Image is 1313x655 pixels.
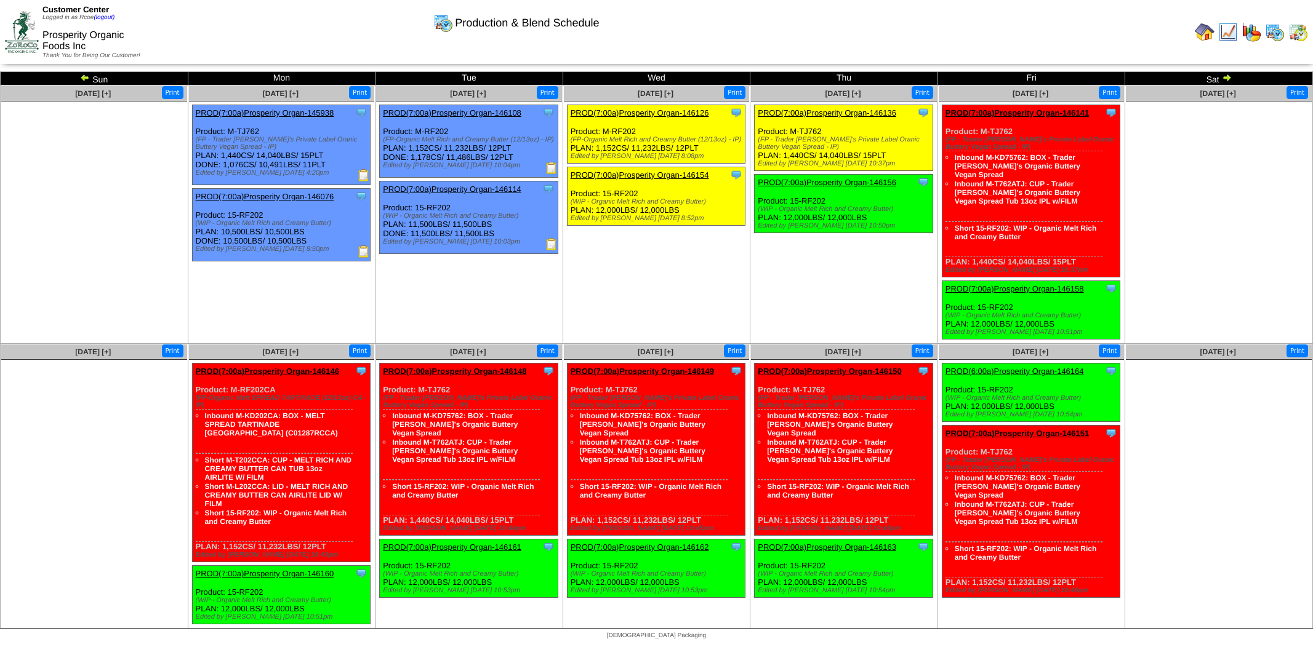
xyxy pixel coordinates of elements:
div: Edited by [PERSON_NAME] [DATE] 10:45pm [571,525,745,532]
div: (FP - Trader [PERSON_NAME]'s Private Label Oranic Buttery Vegan Spread - IP) [196,136,371,151]
a: PROD(7:00a)Prosperity Organ-146156 [758,178,896,187]
span: Customer Center [42,5,109,14]
span: [DATE] [+] [825,89,861,98]
a: Inbound M-KD75762: BOX - Trader [PERSON_NAME]'s Organic Buttery Vegan Spread [580,411,705,437]
span: [DATE] [+] [825,347,861,356]
div: Edited by [PERSON_NAME] [DATE] 10:51pm [946,328,1120,336]
a: [DATE] [+] [638,347,673,356]
a: PROD(7:00a)Prosperity Organ-146126 [571,108,709,117]
button: Print [724,86,745,99]
img: Tooltip [355,106,367,119]
a: Inbound M-T762ATJ: CUP - Trader [PERSON_NAME]'s Organic Buttery Vegan Spread Tub 13oz IPL w/FILM [955,500,1080,526]
td: Wed [563,72,750,85]
a: PROD(7:00a)Prosperity Organ-146151 [946,429,1089,438]
button: Print [537,344,558,357]
img: Tooltip [730,365,742,377]
img: calendarinout.gif [1288,22,1308,42]
img: Tooltip [542,365,555,377]
span: [DATE] [+] [1013,347,1048,356]
a: Short 15-RF202: WIP - Organic Melt Rich and Creamy Butter [955,224,1096,241]
div: Edited by [PERSON_NAME] [DATE] 10:45pm [758,525,933,532]
a: [DATE] [+] [638,89,673,98]
img: graph.gif [1242,22,1261,42]
div: Edited by [PERSON_NAME] [DATE] 4:20pm [196,169,371,177]
img: line_graph.gif [1218,22,1238,42]
img: Production Report [545,238,558,250]
img: ZoRoCo_Logo(Green%26Foil)%20jpg.webp [5,11,39,52]
div: Product: 15-RF202 PLAN: 12,000LBS / 12,000LBS [942,363,1120,422]
a: Inbound M-T762ATJ: CUP - Trader [PERSON_NAME]'s Organic Buttery Vegan Spread Tub 13oz IPL w/FILM [767,438,893,464]
img: Tooltip [1105,365,1117,377]
a: [DATE] [+] [75,347,111,356]
div: Edited by [PERSON_NAME] [DATE] 10:50pm [758,222,933,229]
div: Product: M-RF202 PLAN: 1,152CS / 11,232LBS / 12PLT DONE: 1,178CS / 11,486LBS / 12PLT [380,105,558,178]
div: (FP - Trader [PERSON_NAME]'s Private Label Oranic Buttery Vegan Spread - IP) [758,136,933,151]
a: Short M-T202CCA: CUP - MELT RICH AND CREAMY BUTTER CAN TUB 13oz AIRLITE W/ FILM [205,456,351,482]
button: Print [537,86,558,99]
div: (FP - Trader [PERSON_NAME]'s Private Label Oranic Buttery Vegan Spread - IP) [758,394,933,409]
div: (FP-Organic Melt Rich and Creamy Butter (12/13oz) - IP) [383,136,558,143]
a: [DATE] [+] [1013,89,1048,98]
div: Edited by [PERSON_NAME] [DATE] 8:50pm [196,245,371,253]
button: Print [1287,86,1308,99]
img: calendarprod.gif [433,13,453,33]
img: Tooltip [730,541,742,553]
a: [DATE] [+] [1200,89,1236,98]
img: home.gif [1195,22,1215,42]
a: Inbound M-KD202CA: BOX - MELT SPREAD TARTINADE [GEOGRAPHIC_DATA] (C01287RCCA) [205,411,338,437]
div: Product: 15-RF202 PLAN: 12,000LBS / 12,000LBS [567,539,745,598]
a: [DATE] [+] [450,347,486,356]
td: Mon [188,72,375,85]
img: Tooltip [542,183,555,195]
div: (WIP - Organic Melt Rich and Creamy Butter) [758,570,933,578]
a: PROD(7:00a)Prosperity Organ-146141 [946,108,1089,117]
a: [DATE] [+] [1200,347,1236,356]
img: Tooltip [542,106,555,119]
img: Tooltip [355,365,367,377]
a: PROD(7:00a)Prosperity Organ-146148 [383,367,526,376]
img: Production Report [358,169,370,181]
a: [DATE] [+] [75,89,111,98]
a: Short 15-RF202: WIP - Organic Melt Rich and Creamy Butter [955,544,1096,562]
div: Product: 15-RF202 PLAN: 11,500LBS / 11,500LBS DONE: 11,500LBS / 11,500LBS [380,181,558,254]
div: (WIP - Organic Melt Rich and Creamy Butter) [196,597,371,604]
a: PROD(7:00a)Prosperity Organ-146136 [758,108,896,117]
a: PROD(7:00a)Prosperity Organ-146108 [383,108,521,117]
a: Inbound M-KD75762: BOX - Trader [PERSON_NAME]'s Organic Buttery Vegan Spread [392,411,518,437]
button: Print [349,86,371,99]
a: [DATE] [+] [263,347,299,356]
div: (FP - Trader [PERSON_NAME]'s Private Label Oranic Buttery Vegan Spread - IP) [946,456,1120,471]
div: Edited by [PERSON_NAME] [DATE] 10:43pm [196,551,371,558]
a: Short 15-RF202: WIP - Organic Melt Rich and Creamy Butter [205,509,347,526]
div: Product: 15-RF202 PLAN: 12,000LBS / 12,000LBS [380,539,558,598]
a: Short M-L202CCA: LID - MELT RICH AND CREAMY BUTTER CAN AIRLITE LID W/ FILM [205,482,348,508]
span: Prosperity Organic Foods Inc [42,30,124,52]
div: (WIP - Organic Melt Rich and Creamy Butter) [571,198,745,205]
a: Inbound M-T762ATJ: CUP - Trader [PERSON_NAME]'s Organic Buttery Vegan Spread Tub 13oz IPL w/FILM [580,438,705,464]
a: PROD(7:00a)Prosperity Organ-146158 [946,284,1084,293]
a: (logout) [94,14,114,21]
div: Edited by [PERSON_NAME] [DATE] 10:03pm [383,238,558,245]
div: (WIP - Organic Melt Rich and Creamy Butter) [758,205,933,213]
a: PROD(7:00a)Prosperity Organ-146154 [571,170,709,180]
img: Tooltip [730,106,742,119]
a: [DATE] [+] [450,89,486,98]
img: Tooltip [917,365,930,377]
div: Edited by [PERSON_NAME] [DATE] 10:46pm [946,587,1120,594]
a: PROD(7:00a)Prosperity Organ-146163 [758,542,896,552]
span: Production & Blend Schedule [455,17,599,30]
div: Edited by [PERSON_NAME] [DATE] 10:37pm [758,160,933,167]
div: Product: 15-RF202 PLAN: 12,000LBS / 12,000LBS [567,167,745,226]
a: Short 15-RF202: WIP - Organic Melt Rich and Creamy Butter [580,482,721,499]
a: Inbound M-KD75762: BOX - Trader [PERSON_NAME]'s Organic Buttery Vegan Spread [767,411,893,437]
div: Edited by [PERSON_NAME] [DATE] 10:53pm [383,587,558,594]
div: (WIP - Organic Melt Rich and Creamy Butter) [946,312,1120,319]
a: Inbound M-KD75762: BOX - Trader [PERSON_NAME]'s Organic Buttery Vegan Spread [955,474,1080,499]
